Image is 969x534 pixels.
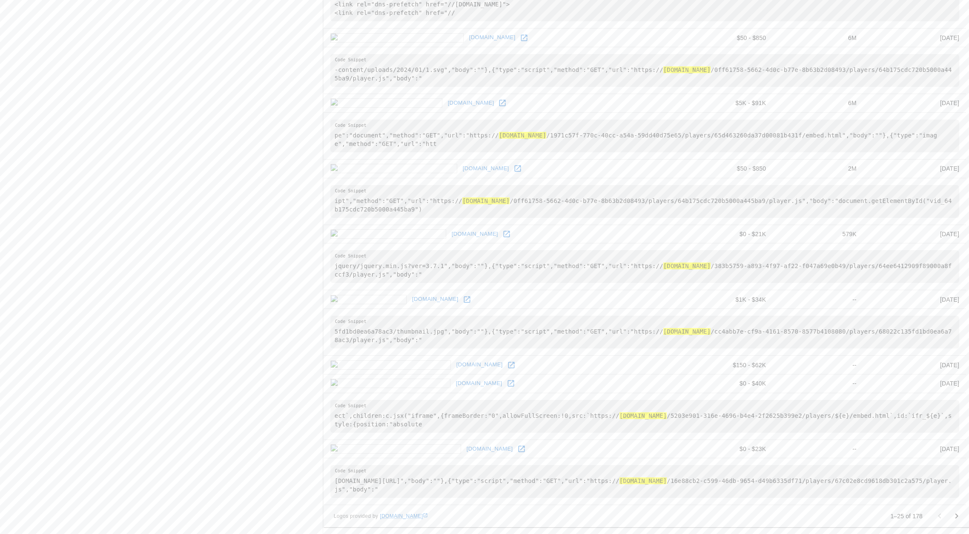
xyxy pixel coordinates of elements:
[773,440,863,458] td: --
[330,98,442,108] img: babysleepmiracle.com icon
[461,162,511,175] a: [DOMAIN_NAME]
[500,228,513,240] a: Open gazetamercantil.com.br in new window
[330,120,959,152] pre: pe":"document","method":"GET","url":"https:// /1971c57f-770c-40cc-a54a-59dd40d75e65/players/65d46...
[773,374,863,393] td: --
[773,159,863,178] td: 2M
[330,250,959,283] pre: jquery/jquery.min.js?ver=3.7.1","body":""},{"type":"script","method":"GET","url":"https:// /383b5...
[863,159,966,178] td: [DATE]
[663,328,711,335] hl: [DOMAIN_NAME]
[677,94,773,113] td: $5K - $91K
[450,228,500,241] a: [DOMAIN_NAME]
[461,293,473,306] a: Open 1prompt.com in new window
[677,225,773,243] td: $0 - $21K
[677,374,773,393] td: $0 - $40K
[677,29,773,47] td: $50 - $850
[619,477,667,484] hl: [DOMAIN_NAME]
[505,359,518,371] a: Open 20poderesmentales.com in new window
[863,29,966,47] td: [DATE]
[454,377,505,390] a: [DOMAIN_NAME]
[334,512,428,521] span: Logos provided by
[464,443,515,456] a: [DOMAIN_NAME]
[330,185,959,218] pre: ipt","method":"GET","url":"https:// /0ff61758-5662-4d0c-b77e-8b63b2d08493/players/64b175cdc720b50...
[330,229,446,239] img: gazetamercantil.com.br icon
[330,444,461,454] img: adcreativemasterclass.com icon
[773,94,863,113] td: 6M
[462,197,510,204] hl: [DOMAIN_NAME]
[380,513,428,519] a: [DOMAIN_NAME]
[330,316,959,348] pre: 5fd1bd0ea6a78ac3/thumbnail.jpg","body":""},{"type":"script","method":"GET","url":"https:// /cc4ab...
[677,159,773,178] td: $50 - $850
[773,356,863,374] td: --
[446,97,496,110] a: [DOMAIN_NAME]
[330,379,450,388] img: academiamarinagia.com icon
[410,293,461,306] a: [DOMAIN_NAME]
[663,263,711,269] hl: [DOMAIN_NAME]
[890,512,923,520] p: 1–25 of 178
[863,374,966,393] td: [DATE]
[863,356,966,374] td: [DATE]
[496,97,509,109] a: Open babysleepmiracle.com in new window
[515,443,528,455] a: Open adcreativemasterclass.com in new window
[773,29,863,47] td: 6M
[467,31,518,44] a: [DOMAIN_NAME]
[948,508,965,525] button: Go to next page
[677,356,773,374] td: $150 - $62K
[773,290,863,309] td: --
[505,377,517,390] a: Open academiamarinagia.com in new window
[330,295,407,304] img: 1prompt.com icon
[863,290,966,309] td: [DATE]
[619,412,667,419] hl: [DOMAIN_NAME]
[330,54,959,87] pre: -content/uploads/2024/01/1.svg","body":""},{"type":"script","method":"GET","url":"https:// /0ff61...
[499,132,547,139] hl: [DOMAIN_NAME]
[330,465,959,498] pre: [DOMAIN_NAME][URL]","body":""},{"type":"script","method":"GET","url":"https:// /16e88cb2-c599-46d...
[663,66,711,73] hl: [DOMAIN_NAME]
[863,94,966,113] td: [DATE]
[677,290,773,309] td: $1K - $34K
[330,164,457,173] img: formulanegocioonline.com icon
[863,440,966,458] td: [DATE]
[773,225,863,243] td: 579K
[454,358,505,371] a: [DOMAIN_NAME]
[518,31,530,44] a: Open formulanegocioonline.digital in new window
[330,400,959,433] pre: ect`,children:c.jsx("iframe",{frameBorder:"0",allowFullScreen:!0,src:`https:// /5203e901-316e-469...
[330,360,451,370] img: 20poderesmentales.com icon
[677,440,773,458] td: $0 - $23K
[863,225,966,243] td: [DATE]
[330,33,464,43] img: formulanegocioonline.digital icon
[511,162,524,175] a: Open formulanegocioonline.com in new window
